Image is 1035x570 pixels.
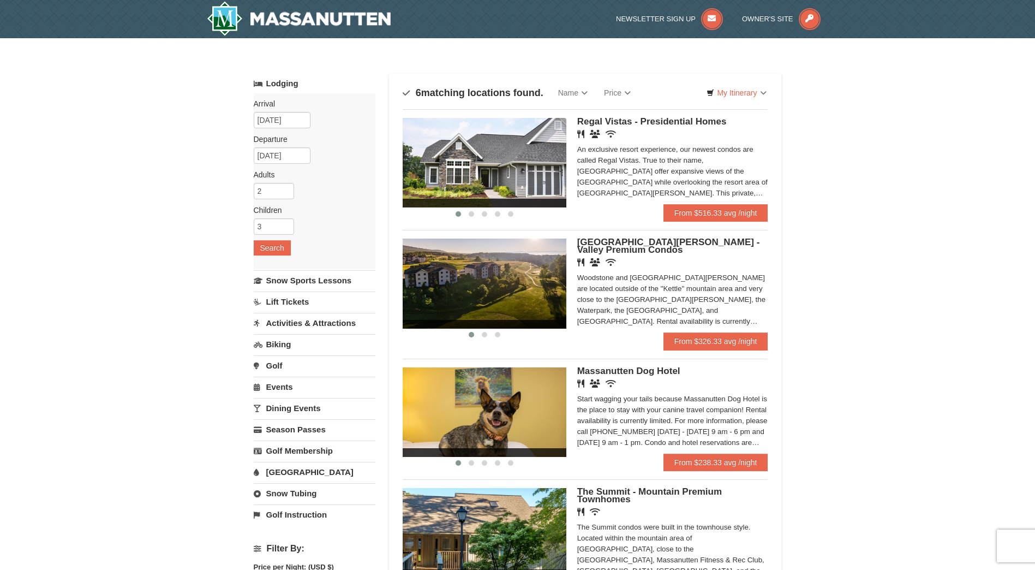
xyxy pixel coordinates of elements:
[577,486,722,504] span: The Summit - Mountain Premium Townhomes
[254,313,375,333] a: Activities & Attractions
[590,258,600,266] i: Banquet Facilities
[577,394,768,448] div: Start wagging your tails because Massanutten Dog Hotel is the place to stay with your canine trav...
[254,355,375,376] a: Golf
[254,504,375,525] a: Golf Instruction
[254,169,367,180] label: Adults
[254,334,375,354] a: Biking
[254,441,375,461] a: Golf Membership
[254,240,291,256] button: Search
[254,98,367,109] label: Arrival
[254,398,375,418] a: Dining Events
[207,1,391,36] a: Massanutten Resort
[663,454,768,471] a: From $238.33 avg /night
[577,379,584,388] i: Restaurant
[606,130,616,138] i: Wireless Internet (free)
[590,508,600,516] i: Wireless Internet (free)
[577,130,584,138] i: Restaurant
[577,144,768,199] div: An exclusive resort experience, our newest condos are called Regal Vistas. True to their name, [G...
[577,366,680,376] span: Massanutten Dog Hotel
[596,82,639,104] a: Price
[742,15,793,23] span: Owner's Site
[254,377,375,397] a: Events
[577,272,768,327] div: Woodstone and [GEOGRAPHIC_DATA][PERSON_NAME] are located outside of the "Kettle" mountain area an...
[606,258,616,266] i: Wireless Internet (free)
[416,87,421,98] span: 6
[254,419,375,440] a: Season Passes
[577,237,760,255] span: [GEOGRAPHIC_DATA][PERSON_NAME] - Valley Premium Condos
[606,379,616,388] i: Wireless Internet (free)
[590,379,600,388] i: Banquet Facilities
[616,15,696,23] span: Newsletter Sign Up
[254,74,375,93] a: Lodging
[742,15,821,23] a: Owner's Site
[254,292,375,312] a: Lift Tickets
[590,130,600,138] i: Banquet Facilities
[577,508,584,516] i: Restaurant
[254,544,375,554] h4: Filter By:
[550,82,596,104] a: Name
[699,85,773,101] a: My Itinerary
[254,205,367,216] label: Children
[254,462,375,482] a: [GEOGRAPHIC_DATA]
[577,116,727,127] span: Regal Vistas - Presidential Homes
[403,87,543,98] h4: matching locations found.
[254,134,367,145] label: Departure
[254,270,375,290] a: Snow Sports Lessons
[254,483,375,503] a: Snow Tubing
[577,258,584,266] i: Restaurant
[616,15,723,23] a: Newsletter Sign Up
[663,204,768,222] a: From $516.33 avg /night
[663,333,768,350] a: From $326.33 avg /night
[207,1,391,36] img: Massanutten Resort Logo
